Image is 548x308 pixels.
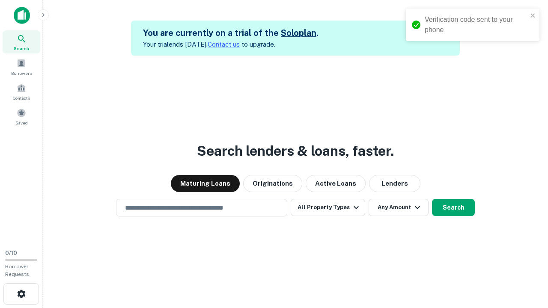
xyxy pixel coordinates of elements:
[143,27,319,39] h5: You are currently on a trial of the .
[3,105,40,128] a: Saved
[5,264,29,277] span: Borrower Requests
[14,7,30,24] img: capitalize-icon.png
[530,12,536,20] button: close
[432,199,475,216] button: Search
[197,141,394,161] h3: Search lenders & loans, faster.
[208,41,240,48] a: Contact us
[3,30,40,53] a: Search
[291,199,365,216] button: All Property Types
[505,240,548,281] iframe: Chat Widget
[15,119,28,126] span: Saved
[14,45,29,52] span: Search
[243,175,302,192] button: Originations
[306,175,366,192] button: Active Loans
[281,28,316,38] a: Soloplan
[369,199,429,216] button: Any Amount
[143,39,319,50] p: Your trial ends [DATE]. to upgrade.
[425,15,527,35] div: Verification code sent to your phone
[3,55,40,78] a: Borrowers
[5,250,17,256] span: 0 / 10
[369,175,420,192] button: Lenders
[13,95,30,101] span: Contacts
[3,80,40,103] a: Contacts
[11,70,32,77] span: Borrowers
[171,175,240,192] button: Maturing Loans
